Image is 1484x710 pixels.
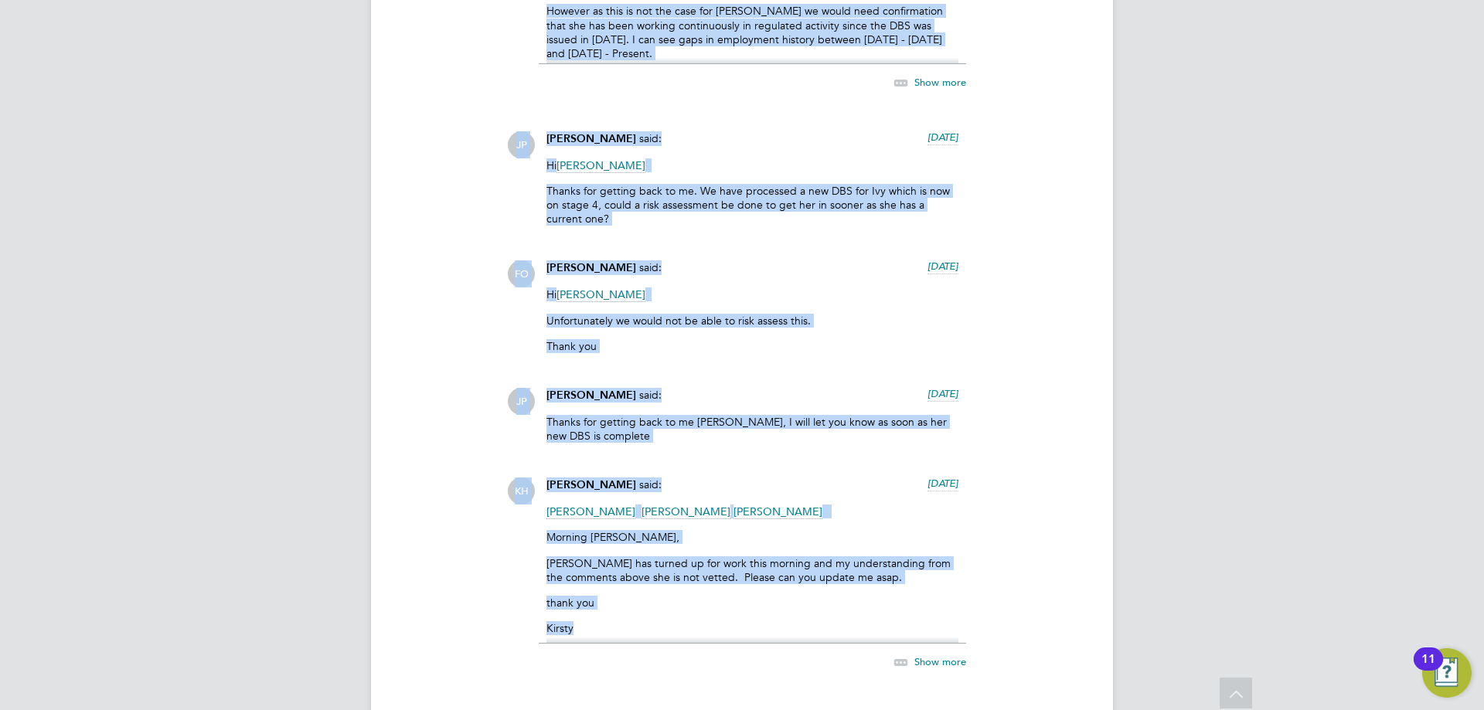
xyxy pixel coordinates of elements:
[927,477,958,490] span: [DATE]
[508,131,535,158] span: JP
[927,260,958,273] span: [DATE]
[733,504,822,519] span: [PERSON_NAME]
[546,596,958,610] p: thank you
[546,4,958,60] p: However as this is not the case for [PERSON_NAME] we would need confirmation that she has been wo...
[642,504,730,519] span: [PERSON_NAME]
[639,477,662,491] span: said:
[546,504,635,519] span: [PERSON_NAME]
[556,287,645,302] span: [PERSON_NAME]
[914,75,966,88] span: Show more
[546,184,958,226] p: Thanks for getting back to me. We have processed a new DBS for Ivy which is now on stage 4, could...
[508,260,535,287] span: FO
[914,655,966,668] span: Show more
[927,387,958,400] span: [DATE]
[546,261,636,274] span: [PERSON_NAME]
[927,131,958,144] span: [DATE]
[639,260,662,274] span: said:
[546,287,958,301] p: Hi
[546,314,958,328] p: Unfortunately we would not be able to risk assess this.
[546,478,636,491] span: [PERSON_NAME]
[546,389,636,402] span: [PERSON_NAME]
[1421,659,1435,679] div: 11
[546,556,958,584] p: [PERSON_NAME] has turned up for work this morning and my understanding from the comments above sh...
[508,388,535,415] span: JP
[639,388,662,402] span: said:
[546,415,958,443] p: Thanks for getting back to me [PERSON_NAME], I will let you know as soon as her new DBS is complete
[1422,648,1472,698] button: Open Resource Center, 11 new notifications
[639,131,662,145] span: said:
[508,477,535,504] span: KH
[546,339,958,353] p: Thank you
[546,621,958,635] p: Kirsty
[556,158,645,173] span: [PERSON_NAME]
[546,158,958,172] p: Hi
[546,132,636,145] span: [PERSON_NAME]
[546,530,958,544] p: Morning [PERSON_NAME],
